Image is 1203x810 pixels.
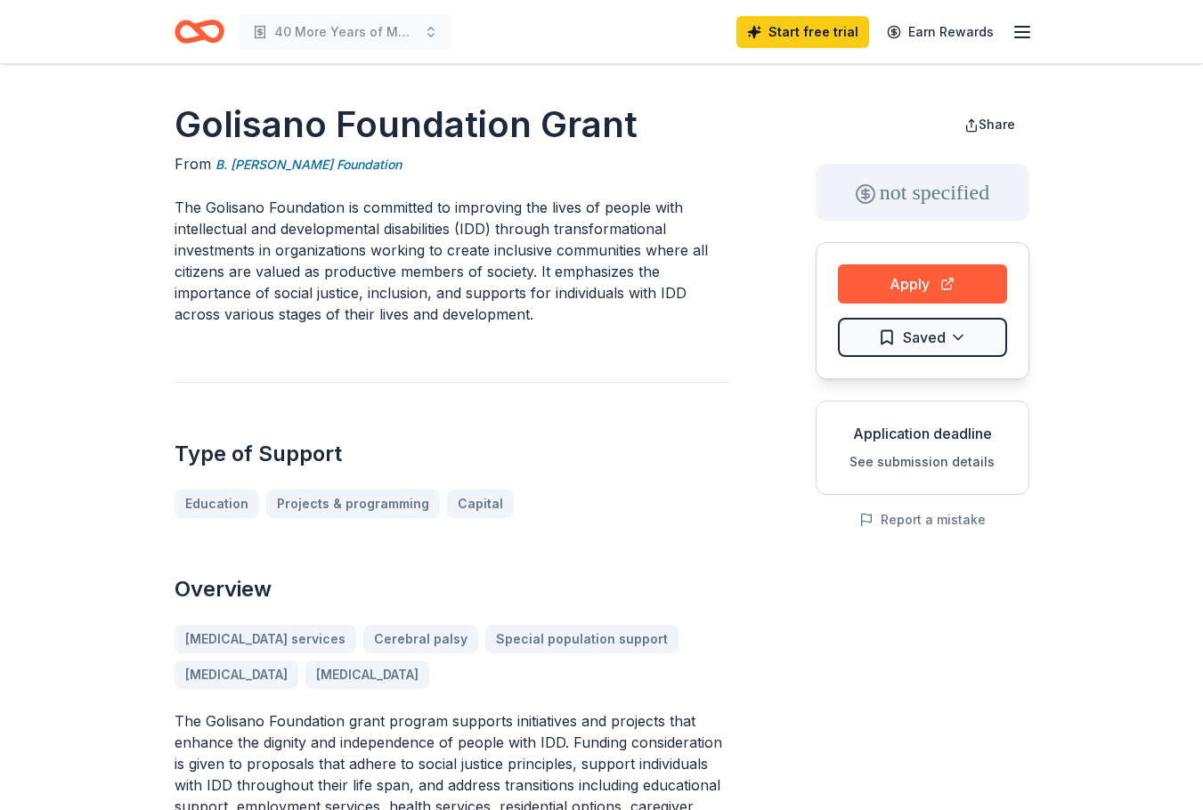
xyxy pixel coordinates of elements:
div: From [175,153,730,175]
div: not specified [816,164,1029,221]
button: See submission details [849,451,995,473]
a: B. [PERSON_NAME] Foundation [215,154,402,175]
div: Application deadline [831,423,1014,444]
a: Capital [447,490,514,518]
span: Share [979,117,1015,132]
a: Projects & programming [266,490,440,518]
button: Saved [838,318,1007,357]
button: Apply [838,264,1007,304]
p: The Golisano Foundation is committed to improving the lives of people with intellectual and devel... [175,197,730,325]
button: Report a mistake [859,509,986,531]
span: 40 More Years of Mercy [274,21,417,43]
a: Earn Rewards [876,16,1004,48]
h2: Type of Support [175,440,730,468]
button: Share [950,107,1029,142]
a: Education [175,490,259,518]
h1: Golisano Foundation Grant [175,100,730,150]
a: Home [175,11,224,53]
a: Start free trial [736,16,869,48]
span: Saved [903,326,946,349]
h2: Overview [175,575,730,603]
button: 40 More Years of Mercy [239,14,452,50]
